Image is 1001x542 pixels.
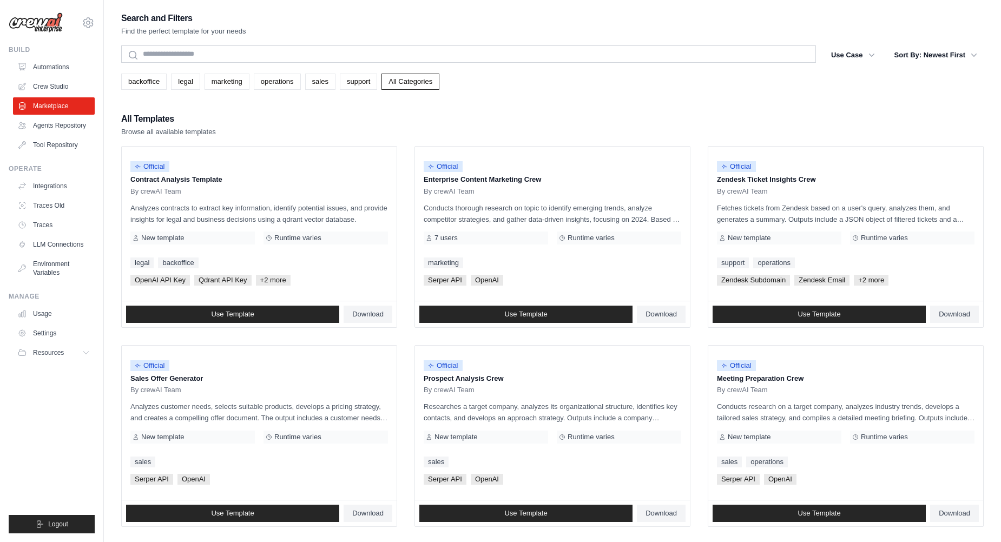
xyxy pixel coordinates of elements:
[728,433,770,441] span: New template
[798,509,840,518] span: Use Template
[48,520,68,528] span: Logout
[434,433,477,441] span: New template
[424,161,463,172] span: Official
[205,74,249,90] a: marketing
[471,275,503,286] span: OpenAI
[646,509,677,518] span: Download
[424,401,681,424] p: Researches a target company, analyzes its organizational structure, identifies key contacts, and ...
[256,275,291,286] span: +2 more
[130,373,388,384] p: Sales Offer Generator
[171,74,200,90] a: legal
[746,457,788,467] a: operations
[126,306,339,323] a: Use Template
[126,505,339,522] a: Use Template
[340,74,377,90] a: support
[121,111,216,127] h2: All Templates
[717,202,974,225] p: Fetches tickets from Zendesk based on a user's query, analyzes them, and generates a summary. Out...
[13,78,95,95] a: Crew Studio
[717,386,768,394] span: By crewAI Team
[141,234,184,242] span: New template
[764,474,796,485] span: OpenAI
[381,74,439,90] a: All Categories
[854,275,888,286] span: +2 more
[211,509,254,518] span: Use Template
[504,509,547,518] span: Use Template
[9,164,95,173] div: Operate
[728,234,770,242] span: New template
[9,292,95,301] div: Manage
[121,74,167,90] a: backoffice
[713,505,926,522] a: Use Template
[947,490,1001,542] iframe: Chat Widget
[419,505,633,522] a: Use Template
[637,505,686,522] a: Download
[825,45,881,65] button: Use Case
[13,236,95,253] a: LLM Connections
[177,474,210,485] span: OpenAI
[424,202,681,225] p: Conducts thorough research on topic to identify emerging trends, analyze competitor strategies, a...
[130,257,154,268] a: legal
[424,386,475,394] span: By crewAI Team
[13,58,95,76] a: Automations
[637,306,686,323] a: Download
[861,234,908,242] span: Runtime varies
[274,234,321,242] span: Runtime varies
[13,177,95,195] a: Integrations
[717,401,974,424] p: Conducts research on a target company, analyzes industry trends, develops a tailored sales strate...
[130,386,181,394] span: By crewAI Team
[794,275,849,286] span: Zendesk Email
[424,174,681,185] p: Enterprise Content Marketing Crew
[9,45,95,54] div: Build
[13,197,95,214] a: Traces Old
[33,348,64,357] span: Resources
[130,174,388,185] p: Contract Analysis Template
[717,257,749,268] a: support
[434,234,458,242] span: 7 users
[419,306,633,323] a: Use Template
[211,310,254,319] span: Use Template
[130,202,388,225] p: Analyzes contracts to extract key information, identify potential issues, and provide insights fo...
[344,306,392,323] a: Download
[141,433,184,441] span: New template
[9,515,95,533] button: Logout
[424,474,466,485] span: Serper API
[646,310,677,319] span: Download
[717,457,742,467] a: sales
[717,187,768,196] span: By crewAI Team
[424,187,475,196] span: By crewAI Team
[13,305,95,322] a: Usage
[424,457,449,467] a: sales
[753,257,795,268] a: operations
[130,360,169,371] span: Official
[13,117,95,134] a: Agents Repository
[717,373,974,384] p: Meeting Preparation Crew
[504,310,547,319] span: Use Template
[717,360,756,371] span: Official
[344,505,392,522] a: Download
[130,457,155,467] a: sales
[939,509,970,518] span: Download
[130,474,173,485] span: Serper API
[130,187,181,196] span: By crewAI Team
[13,255,95,281] a: Environment Variables
[424,373,681,384] p: Prospect Analysis Crew
[305,74,335,90] a: sales
[9,12,63,33] img: Logo
[713,306,926,323] a: Use Template
[13,344,95,361] button: Resources
[947,490,1001,542] div: 聊天小组件
[121,26,246,37] p: Find the perfect template for your needs
[130,401,388,424] p: Analyzes customer needs, selects suitable products, develops a pricing strategy, and creates a co...
[274,433,321,441] span: Runtime varies
[939,310,970,319] span: Download
[121,127,216,137] p: Browse all available templates
[130,161,169,172] span: Official
[194,275,252,286] span: Qdrant API Key
[130,275,190,286] span: OpenAI API Key
[471,474,503,485] span: OpenAI
[930,505,979,522] a: Download
[717,174,974,185] p: Zendesk Ticket Insights Crew
[13,97,95,115] a: Marketplace
[717,474,760,485] span: Serper API
[424,275,466,286] span: Serper API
